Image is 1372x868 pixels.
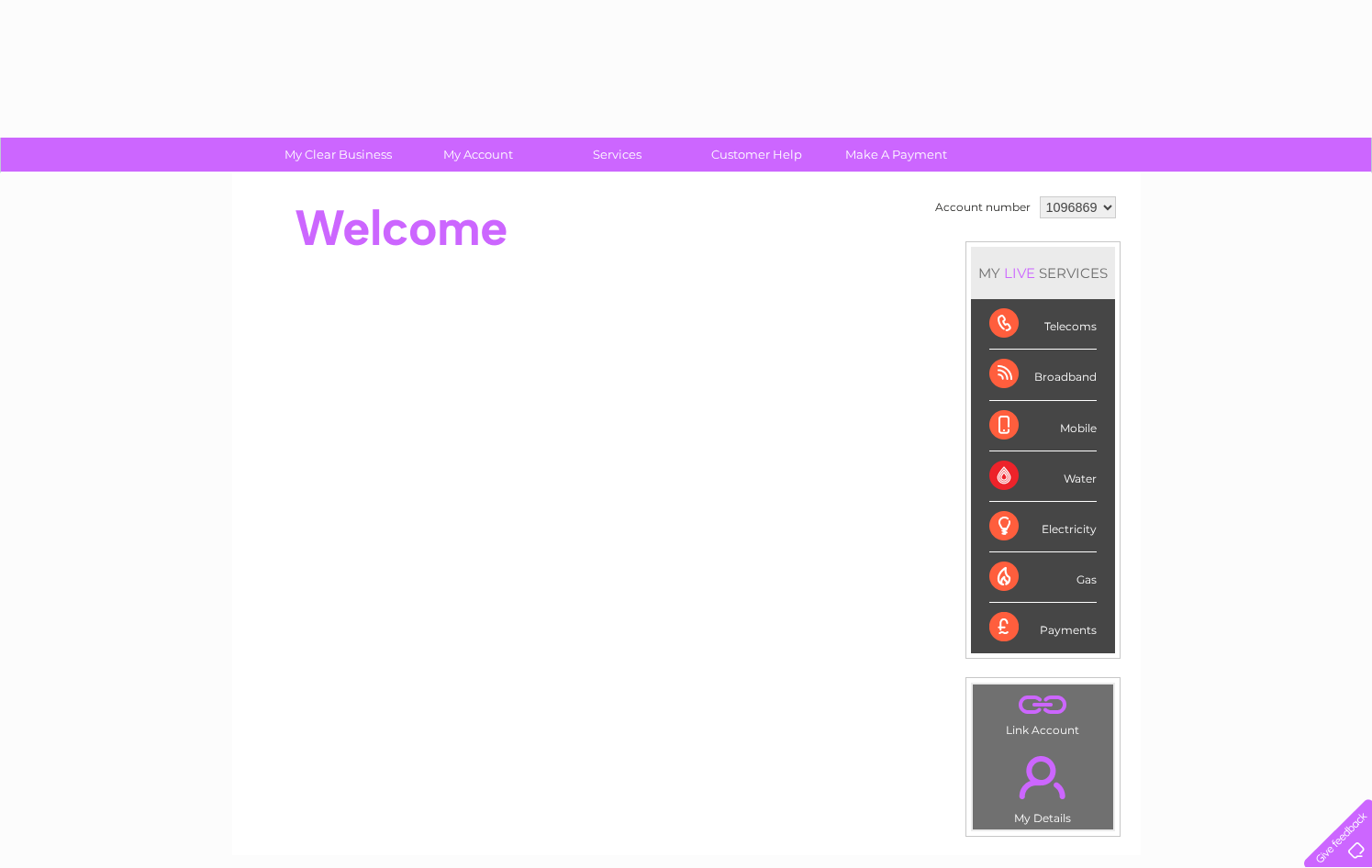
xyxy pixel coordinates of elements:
a: Services [541,138,693,172]
div: Mobile [989,401,1097,451]
a: My Account [402,138,553,172]
a: Make A Payment [820,138,972,172]
a: Customer Help [681,138,832,172]
td: Account number [931,192,1035,223]
td: Link Account [972,684,1114,741]
div: MY SERVICES [971,247,1115,299]
div: Water [989,451,1097,502]
div: Electricity [989,502,1097,552]
div: Telecoms [989,299,1097,350]
div: Gas [989,552,1097,603]
div: LIVE [1000,264,1039,282]
a: My Clear Business [262,138,414,172]
a: . [977,689,1109,721]
a: . [977,745,1109,809]
td: My Details [972,740,1114,830]
div: Broadband [989,350,1097,400]
div: Payments [989,603,1097,652]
